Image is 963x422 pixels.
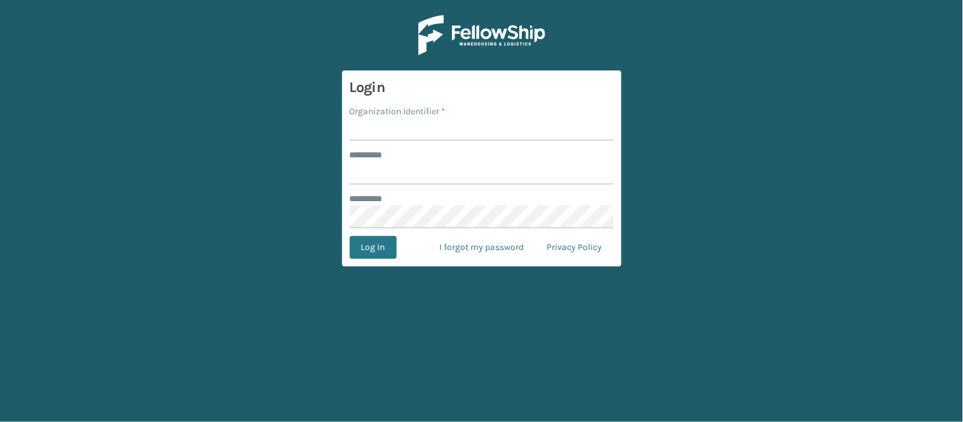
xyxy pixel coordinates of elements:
[418,15,545,55] img: Logo
[350,105,446,118] label: Organization Identifier
[350,236,397,259] button: Log In
[536,236,614,259] a: Privacy Policy
[428,236,536,259] a: I forgot my password
[350,78,614,97] h3: Login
